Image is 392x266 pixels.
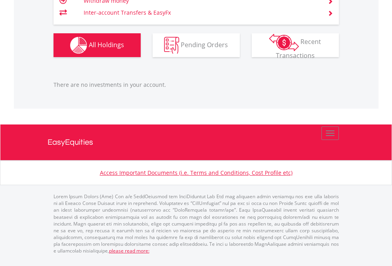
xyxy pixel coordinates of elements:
[269,34,299,51] img: transactions-zar-wht.png
[54,193,339,254] p: Lorem Ipsum Dolors (Ame) Con a/e SeddOeiusmod tem InciDiduntut Lab Etd mag aliquaen admin veniamq...
[84,7,318,19] td: Inter-account Transfers & EasyFx
[109,247,149,254] a: please read more:
[181,40,228,49] span: Pending Orders
[89,40,124,49] span: All Holdings
[164,37,179,54] img: pending_instructions-wht.png
[70,37,87,54] img: holdings-wht.png
[100,169,293,176] a: Access Important Documents (i.e. Terms and Conditions, Cost Profile etc)
[48,124,345,160] a: EasyEquities
[54,81,339,89] p: There are no investments in your account.
[252,33,339,57] button: Recent Transactions
[54,33,141,57] button: All Holdings
[153,33,240,57] button: Pending Orders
